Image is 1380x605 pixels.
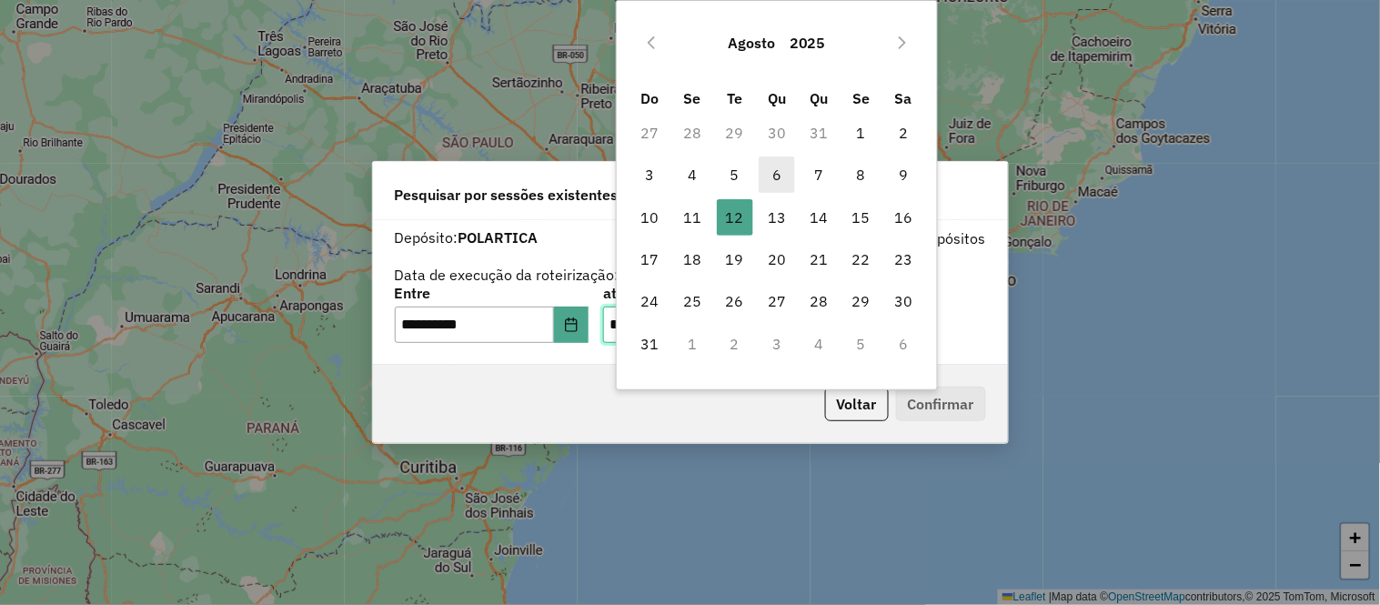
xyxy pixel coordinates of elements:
td: 20 [756,238,798,280]
button: Choose Month [720,21,782,65]
span: 31 [632,326,669,362]
span: 7 [801,156,837,193]
span: 22 [843,241,880,277]
span: Se [684,89,701,107]
td: 10 [630,197,671,238]
span: 9 [885,156,922,193]
td: 15 [841,197,882,238]
td: 18 [671,238,713,280]
button: Choose Year [782,21,833,65]
span: 10 [632,199,669,236]
td: 9 [882,154,924,196]
td: 31 [798,112,840,154]
td: 5 [713,154,755,196]
span: 18 [674,241,710,277]
span: 19 [717,241,753,277]
td: 19 [713,238,755,280]
span: 23 [885,241,922,277]
td: 14 [798,197,840,238]
span: 17 [632,241,669,277]
td: 30 [882,280,924,322]
td: 16 [882,197,924,238]
span: Qu [810,89,828,107]
label: Entre [395,282,589,304]
span: 12 [717,199,753,236]
td: 31 [630,323,671,365]
span: Sa [895,89,912,107]
span: 13 [759,199,795,236]
span: 29 [843,283,880,319]
td: 1 [671,323,713,365]
span: 21 [801,241,837,277]
td: 6 [756,154,798,196]
button: Choose Date [554,307,589,343]
span: 30 [885,283,922,319]
td: 8 [841,154,882,196]
td: 1 [841,112,882,154]
span: 26 [717,283,753,319]
span: Se [852,89,870,107]
td: 13 [756,197,798,238]
span: Pesquisar por sessões existentes [395,184,619,206]
td: 2 [713,323,755,365]
span: 14 [801,199,837,236]
span: Te [727,89,742,107]
span: Do [641,89,660,107]
td: 4 [671,154,713,196]
td: 7 [798,154,840,196]
td: 29 [713,112,755,154]
span: 2 [885,115,922,151]
span: 27 [759,283,795,319]
td: 3 [630,154,671,196]
td: 26 [713,280,755,322]
td: 28 [798,280,840,322]
td: 25 [671,280,713,322]
td: 6 [882,323,924,365]
span: 25 [674,283,710,319]
td: 4 [798,323,840,365]
td: 17 [630,238,671,280]
td: 24 [630,280,671,322]
span: 6 [759,156,795,193]
td: 5 [841,323,882,365]
span: Qu [768,89,786,107]
td: 21 [798,238,840,280]
td: 27 [756,280,798,322]
td: 23 [882,238,924,280]
td: 27 [630,112,671,154]
button: Voltar [825,387,889,421]
td: 12 [713,197,755,238]
td: 30 [756,112,798,154]
span: 5 [717,156,753,193]
span: 3 [632,156,669,193]
span: 1 [843,115,880,151]
span: 11 [674,199,710,236]
td: 28 [671,112,713,154]
label: Depósito: [395,227,539,248]
span: 8 [843,156,880,193]
td: 11 [671,197,713,238]
span: 16 [885,199,922,236]
span: 20 [759,241,795,277]
span: 24 [632,283,669,319]
span: 28 [801,283,837,319]
label: até [603,282,797,304]
td: 3 [756,323,798,365]
button: Next Month [888,28,917,57]
span: 4 [674,156,710,193]
td: 29 [841,280,882,322]
strong: POLARTICA [458,228,539,247]
label: Data de execução da roteirização: [395,264,619,286]
td: 2 [882,112,924,154]
button: Previous Month [637,28,666,57]
td: 22 [841,238,882,280]
span: 15 [843,199,880,236]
